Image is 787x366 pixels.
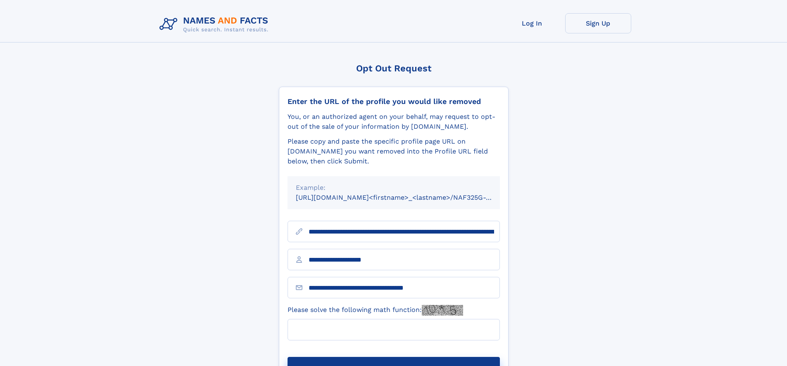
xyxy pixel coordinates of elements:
label: Please solve the following math function: [288,305,463,316]
div: Please copy and paste the specific profile page URL on [DOMAIN_NAME] you want removed into the Pr... [288,137,500,166]
a: Log In [499,13,565,33]
div: Example: [296,183,492,193]
div: You, or an authorized agent on your behalf, may request to opt-out of the sale of your informatio... [288,112,500,132]
div: Opt Out Request [279,63,509,73]
img: Logo Names and Facts [156,13,275,35]
a: Sign Up [565,13,631,33]
div: Enter the URL of the profile you would like removed [288,97,500,106]
small: [URL][DOMAIN_NAME]<firstname>_<lastname>/NAF325G-xxxxxxxx [296,194,516,201]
